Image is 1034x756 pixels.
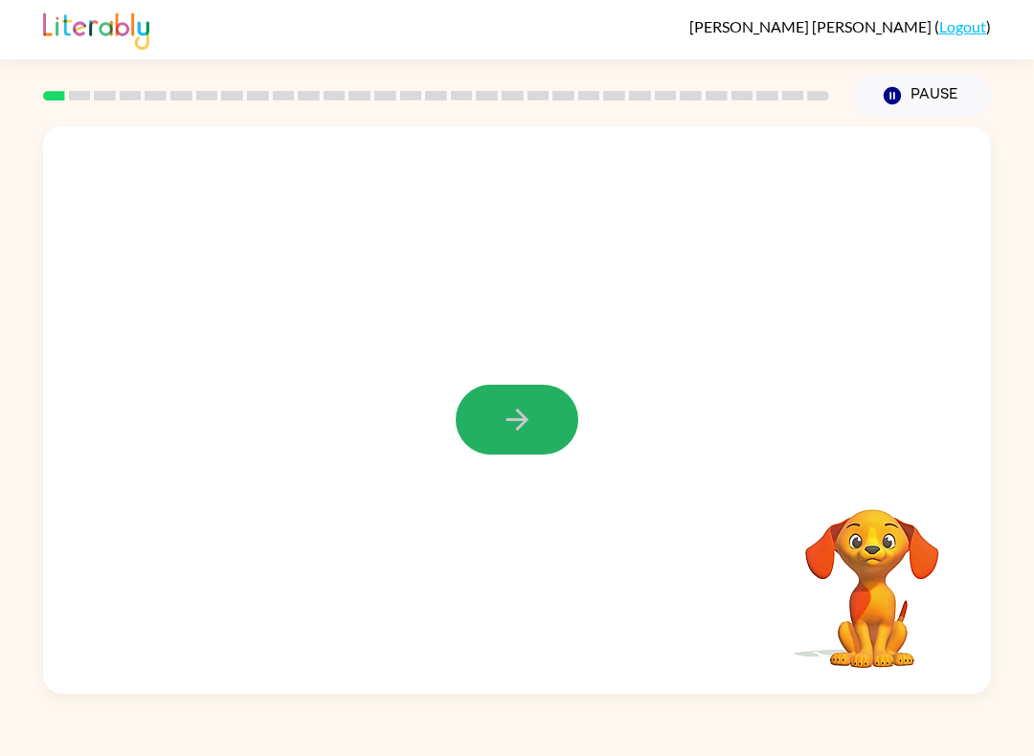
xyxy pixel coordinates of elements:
[43,8,149,50] img: Literably
[689,17,991,35] div: ( )
[776,479,968,671] video: Your browser must support playing .mp4 files to use Literably. Please try using another browser.
[939,17,986,35] a: Logout
[852,74,991,118] button: Pause
[689,17,934,35] span: [PERSON_NAME] [PERSON_NAME]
